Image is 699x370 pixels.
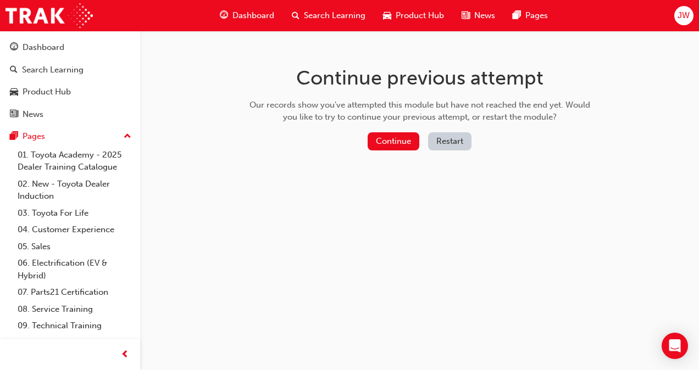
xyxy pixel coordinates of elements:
[23,130,45,143] div: Pages
[121,348,129,362] span: prev-icon
[23,86,71,98] div: Product Hub
[678,9,690,22] span: JW
[13,238,136,255] a: 05. Sales
[674,6,694,25] button: JW
[232,9,274,22] span: Dashboard
[220,9,228,23] span: guage-icon
[13,301,136,318] a: 08. Service Training
[13,176,136,205] a: 02. New - Toyota Dealer Induction
[4,60,136,80] a: Search Learning
[13,147,136,176] a: 01. Toyota Academy - 2025 Dealer Training Catalogue
[304,9,365,22] span: Search Learning
[5,3,93,28] img: Trak
[453,4,504,27] a: news-iconNews
[383,9,391,23] span: car-icon
[13,317,136,334] a: 09. Technical Training
[10,43,18,53] span: guage-icon
[504,4,557,27] a: pages-iconPages
[124,130,131,144] span: up-icon
[10,110,18,120] span: news-icon
[246,66,594,90] h1: Continue previous attempt
[368,132,419,150] button: Continue
[4,82,136,102] a: Product Hub
[513,9,521,23] span: pages-icon
[13,334,136,351] a: 10. TUNE Rev-Up Training
[13,284,136,301] a: 07. Parts21 Certification
[211,4,283,27] a: guage-iconDashboard
[396,9,444,22] span: Product Hub
[23,41,64,54] div: Dashboard
[4,35,136,126] button: DashboardSearch LearningProduct HubNews
[374,4,453,27] a: car-iconProduct Hub
[23,108,43,121] div: News
[662,333,688,359] div: Open Intercom Messenger
[4,104,136,125] a: News
[246,99,594,124] div: Our records show you've attempted this module but have not reached the end yet. Would you like to...
[474,9,495,22] span: News
[428,132,471,150] button: Restart
[10,65,18,75] span: search-icon
[22,64,84,76] div: Search Learning
[4,37,136,58] a: Dashboard
[10,87,18,97] span: car-icon
[292,9,299,23] span: search-icon
[525,9,548,22] span: Pages
[4,126,136,147] button: Pages
[462,9,470,23] span: news-icon
[283,4,374,27] a: search-iconSearch Learning
[13,255,136,284] a: 06. Electrification (EV & Hybrid)
[13,221,136,238] a: 04. Customer Experience
[13,205,136,222] a: 03. Toyota For Life
[10,132,18,142] span: pages-icon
